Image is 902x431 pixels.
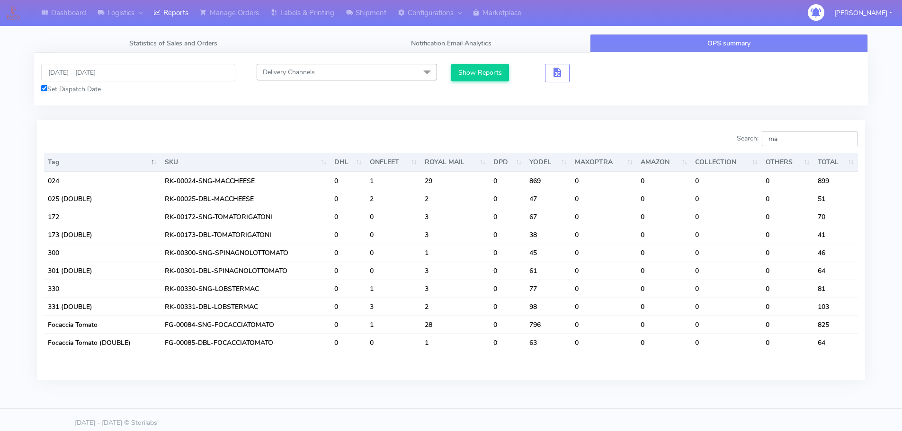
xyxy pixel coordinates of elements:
[571,298,637,316] td: 0
[762,280,814,298] td: 0
[161,280,330,298] td: RK-00330-SNG-LOBSTERMAC
[366,262,421,280] td: 0
[366,280,421,298] td: 1
[421,244,490,262] td: 1
[44,280,161,298] td: 330
[44,226,161,244] td: 173 (DOUBLE)
[571,172,637,190] td: 0
[637,262,691,280] td: 0
[762,334,814,352] td: 0
[691,280,762,298] td: 0
[490,226,526,244] td: 0
[421,334,490,352] td: 1
[366,298,421,316] td: 3
[421,280,490,298] td: 3
[526,280,571,298] td: 77
[814,190,858,208] td: 51
[571,226,637,244] td: 0
[161,208,330,226] td: RK-00172-SNG-TOMATORIGATONI
[161,244,330,262] td: RK-00300-SNG-SPINAGNOLOTTOMATO
[421,190,490,208] td: 2
[330,280,366,298] td: 0
[366,172,421,190] td: 1
[762,226,814,244] td: 0
[814,153,858,172] th: TOTAL : activate to sort column ascending
[421,226,490,244] td: 3
[691,316,762,334] td: 0
[44,190,161,208] td: 025 (DOUBLE)
[691,190,762,208] td: 0
[421,262,490,280] td: 3
[637,153,691,172] th: AMAZON : activate to sort column ascending
[737,131,858,146] label: Search:
[490,334,526,352] td: 0
[526,262,571,280] td: 61
[490,172,526,190] td: 0
[490,316,526,334] td: 0
[161,316,330,334] td: FG-00084-SNG-FOCACCIATOMATO
[571,153,637,172] th: MAXOPTRA : activate to sort column ascending
[814,244,858,262] td: 46
[366,316,421,334] td: 1
[691,172,762,190] td: 0
[637,190,691,208] td: 0
[34,34,868,53] ul: Tabs
[691,262,762,280] td: 0
[330,190,366,208] td: 0
[827,3,899,23] button: [PERSON_NAME]
[762,316,814,334] td: 0
[161,262,330,280] td: RK-00301-DBL-SPINAGNOLOTTOMATO
[637,226,691,244] td: 0
[366,153,421,172] th: ONFLEET : activate to sort column ascending
[421,172,490,190] td: 29
[691,153,762,172] th: COLLECTION : activate to sort column ascending
[41,64,235,81] input: Pick the Daterange
[490,262,526,280] td: 0
[421,298,490,316] td: 2
[44,244,161,262] td: 300
[814,208,858,226] td: 70
[637,316,691,334] td: 0
[366,226,421,244] td: 0
[762,262,814,280] td: 0
[762,153,814,172] th: OTHERS : activate to sort column ascending
[330,208,366,226] td: 0
[691,226,762,244] td: 0
[526,316,571,334] td: 796
[161,172,330,190] td: RK-00024-SNG-MACCHEESE
[814,226,858,244] td: 41
[451,64,509,81] button: Show Reports
[330,262,366,280] td: 0
[814,262,858,280] td: 64
[44,153,161,172] th: Tag: activate to sort column descending
[490,298,526,316] td: 0
[161,153,330,172] th: SKU: activate to sort column ascending
[411,39,491,48] span: Notification Email Analytics
[129,39,217,48] span: Statistics of Sales and Orders
[814,280,858,298] td: 81
[814,298,858,316] td: 103
[526,226,571,244] td: 38
[44,316,161,334] td: Focaccia Tomato
[637,208,691,226] td: 0
[161,334,330,352] td: FG-00085-DBL-FOCACCIATOMATO
[814,334,858,352] td: 64
[44,172,161,190] td: 024
[571,190,637,208] td: 0
[366,334,421,352] td: 0
[330,172,366,190] td: 0
[421,316,490,334] td: 28
[366,244,421,262] td: 0
[762,244,814,262] td: 0
[691,298,762,316] td: 0
[762,172,814,190] td: 0
[526,172,571,190] td: 869
[571,316,637,334] td: 0
[330,153,366,172] th: DHL : activate to sort column ascending
[691,208,762,226] td: 0
[762,131,858,146] input: Search:
[571,244,637,262] td: 0
[762,298,814,316] td: 0
[330,226,366,244] td: 0
[490,190,526,208] td: 0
